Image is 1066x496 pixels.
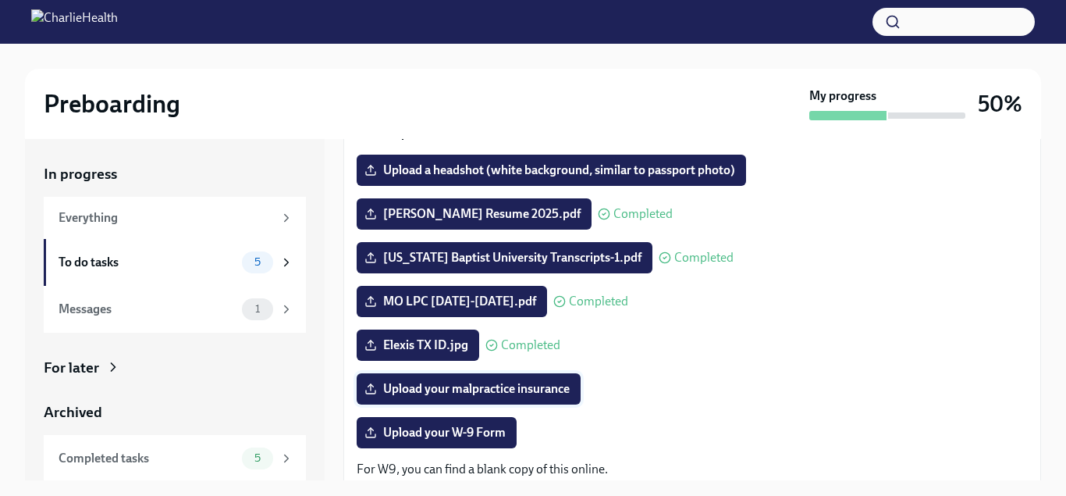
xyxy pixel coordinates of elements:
a: Archived [44,402,306,423]
label: Elexis TX ID.jpg [357,330,479,361]
span: [PERSON_NAME] Resume 2025.pdf [368,206,581,222]
a: In progress [44,164,306,184]
div: Messages [59,301,236,318]
strong: My progress [809,87,876,105]
label: [US_STATE] Baptist University Transcripts-1.pdf [357,242,652,273]
span: Completed [569,295,628,308]
span: Completed [501,339,560,351]
span: Completed [613,208,673,220]
a: For later [44,358,306,378]
h3: 50% [978,90,1022,118]
a: Completed tasks5 [44,435,306,482]
a: Everything [44,197,306,239]
span: 5 [245,452,270,464]
span: [US_STATE] Baptist University Transcripts-1.pdf [368,250,641,266]
span: 5 [245,256,270,268]
label: Upload your malpractice insurance [357,373,581,405]
div: Completed tasks [59,450,236,467]
span: MO LPC [DATE]-[DATE].pdf [368,294,536,309]
span: Upload a headshot (white background, similar to passport photo) [368,162,735,178]
span: Elexis TX ID.jpg [368,337,468,353]
a: To do tasks5 [44,239,306,286]
div: To do tasks [59,254,236,271]
label: Upload your W-9 Form [357,417,517,448]
div: For later [44,358,99,378]
span: Completed [674,252,734,264]
img: CharlieHealth [31,9,118,34]
label: MO LPC [DATE]-[DATE].pdf [357,286,547,317]
span: 1 [246,303,269,315]
a: Messages1 [44,286,306,333]
div: Everything [59,209,273,227]
label: Upload a headshot (white background, similar to passport photo) [357,155,746,186]
label: [PERSON_NAME] Resume 2025.pdf [357,198,592,230]
h2: Preboarding [44,88,180,120]
p: For W9, you can find a blank copy of this online. [357,461,1028,478]
span: Upload your W-9 Form [368,425,506,441]
span: Upload your malpractice insurance [368,381,570,397]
